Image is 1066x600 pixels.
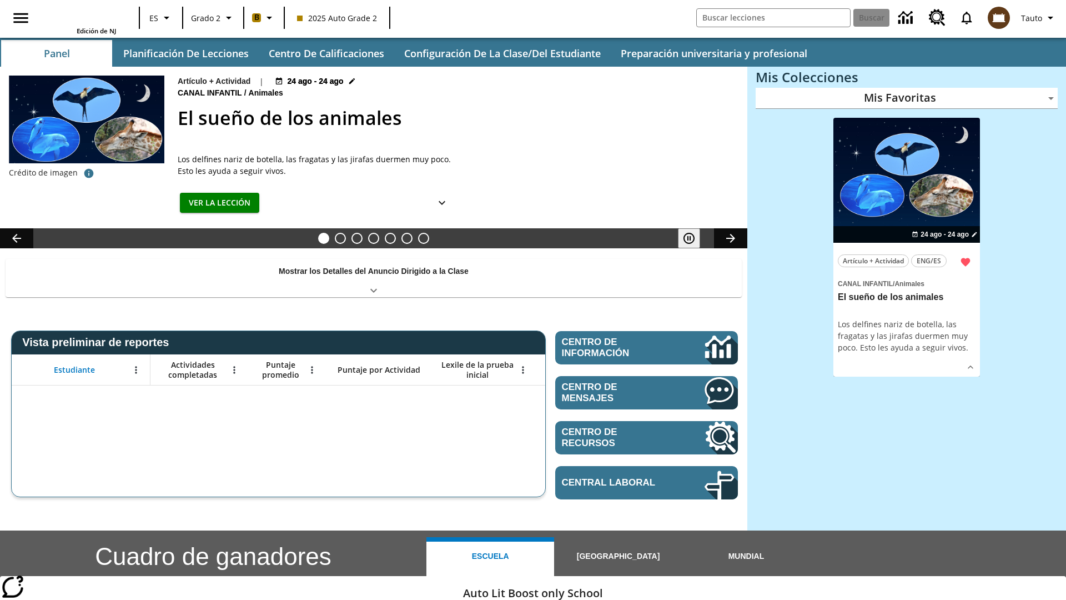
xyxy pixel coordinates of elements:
button: Ver la lección [180,193,259,213]
span: Animales [894,280,924,288]
button: Ver más [962,359,979,376]
button: Escuela [426,537,554,576]
button: Perfil/Configuración [1017,8,1062,28]
button: Abrir el menú lateral [4,2,37,34]
span: Central laboral [562,477,671,488]
span: B [254,11,259,24]
a: Portada [44,4,116,27]
button: Preparación universitaria y profesional [612,40,816,67]
a: Centro de mensajes [555,376,738,409]
button: Abrir menú [226,362,243,378]
div: Los delfines nariz de botella, las fragatas y las jirafas duermen muy poco. Esto les ayuda a segu... [178,153,455,177]
span: Centro de recursos [562,427,671,449]
span: 2025 Auto Grade 2 [297,12,377,24]
a: Central laboral [555,466,738,499]
span: 24 ago - 24 ago [288,76,344,87]
a: Centro de recursos, Se abrirá en una pestaña nueva. [922,3,952,33]
button: Abrir menú [304,362,320,378]
button: Artículo + Actividad [838,254,909,267]
button: Centro de calificaciones [260,40,393,67]
a: Centro de información [555,331,738,364]
span: Grado 2 [191,12,220,24]
span: 24 ago - 24 ago [921,229,969,239]
button: Pausar [678,228,700,248]
span: Lexile de la prueba inicial [437,360,518,380]
h3: El sueño de los animales [838,292,976,303]
a: Centro de información [892,3,922,33]
span: Animales [249,87,285,99]
input: Buscar campo [697,9,850,27]
h2: El sueño de los animales [178,104,734,132]
span: Centro de información [562,337,667,359]
span: / [244,88,247,97]
button: Mundial [682,537,810,576]
div: Mostrar los Detalles del Anuncio Dirigido a la Clase [6,259,742,297]
span: Centro de mensajes [562,382,671,404]
button: [GEOGRAPHIC_DATA] [554,537,682,576]
span: Canal Infantil [838,280,893,288]
button: Escoja un nuevo avatar [981,3,1017,32]
button: Diapositiva 5 ¿Los autos del futuro? [385,233,396,244]
span: / [893,280,894,288]
span: Vista preliminar de reportes [22,336,174,349]
div: lesson details [833,118,980,377]
p: Artículo + Actividad [178,76,250,87]
button: Lenguaje: ES, Selecciona un idioma [143,8,179,28]
span: Puntaje promedio [254,360,307,380]
div: Portada [44,3,116,35]
p: Mostrar los Detalles del Anuncio Dirigido a la Clase [279,266,469,277]
span: ES [149,12,158,24]
span: Tema: Canal Infantil/Animales [838,277,976,289]
button: 24 ago - 24 ago Elegir fechas [909,229,980,239]
span: Edición de NJ [77,27,116,35]
span: Artículo + Actividad [843,255,904,267]
img: avatar image [988,7,1010,29]
button: Panel [1,40,112,67]
span: Tauto [1021,12,1042,24]
img: Fotos de una fragata, dos delfines nariz de botella y una jirafa sobre un fondo de noche estrellada [9,76,164,163]
span: Canal Infantil [178,87,244,99]
button: Grado: Grado 2, Elige un grado [187,8,240,28]
div: Los delfines nariz de botella, las fragatas y las jirafas duermen muy poco. Esto les ayuda a segu... [838,318,976,353]
span: Actividades completadas [156,360,229,380]
button: Configuración de la clase/del estudiante [395,40,610,67]
span: | [259,76,264,87]
span: Puntaje por Actividad [338,365,420,375]
button: Remover de Favoritas [956,252,976,272]
button: Diapositiva 4 Modas que pasaron de moda [368,233,379,244]
button: ENG/ES [911,254,947,267]
button: Diapositiva 1 El sueño de los animales [318,233,329,244]
button: Ver más [431,193,453,213]
button: 24 ago - 24 ago Elegir fechas [273,76,358,87]
button: Crédito de imagen: Logorilla/Getty Images (fondo); slowmotiongli/iStock/Getty Images Plus (delfin... [78,163,100,183]
button: Diapositiva 7 Una idea, mucho trabajo [418,233,429,244]
button: Abrir menú [128,362,144,378]
a: Notificaciones [952,3,981,32]
button: Boost El color de la clase es anaranjado claro. Cambiar el color de la clase. [248,8,280,28]
p: Crédito de imagen [9,167,78,178]
button: Planificación de lecciones [114,40,258,67]
button: Diapositiva 2 Llevar el cine a la dimensión X [335,233,346,244]
button: Diapositiva 6 ¿Cuál es la gran idea? [401,233,413,244]
h3: Mis Colecciones [756,69,1058,85]
button: Diapositiva 3 ¿Lo quieres con papas fritas? [351,233,363,244]
button: Abrir menú [515,362,531,378]
span: Estudiante [54,365,95,375]
div: Pausar [678,228,711,248]
span: ENG/ES [917,255,941,267]
a: Centro de recursos, Se abrirá en una pestaña nueva. [555,421,738,454]
div: Mis Favoritas [756,88,1058,109]
button: Carrusel de lecciones, seguir [714,228,747,248]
